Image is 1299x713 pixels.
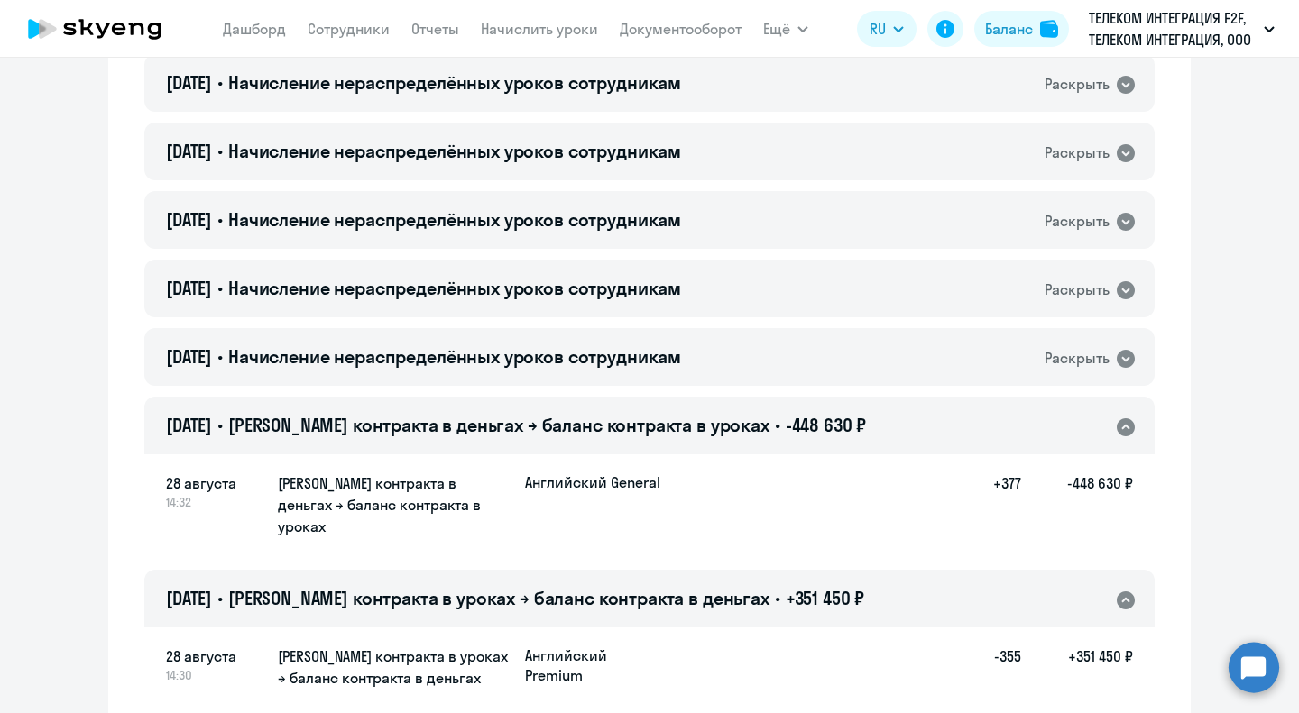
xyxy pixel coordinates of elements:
[217,414,223,436] span: •
[974,11,1069,47] button: Балансbalance
[1040,20,1058,38] img: balance
[228,414,769,436] span: [PERSON_NAME] контракта в деньгах → баланс контракта в уроках
[228,208,681,231] span: Начисление нераспределённых уроков сотрудникам
[1089,7,1257,50] p: ТЕЛЕКОМ ИНТЕГРАЦИЯ F2F, ТЕЛЕКОМ ИНТЕГРАЦИЯ, ООО
[228,140,681,162] span: Начисление нераспределённых уроков сотрудникам
[228,71,681,94] span: Начисление нераспределённых уроков сотрудникам
[278,472,511,537] h5: [PERSON_NAME] контракта в деньгах → баланс контракта в уроках
[228,345,681,368] span: Начисление нераспределённых уроков сотрудникам
[166,645,263,667] span: 28 августа
[166,140,212,162] span: [DATE]
[1045,347,1110,370] div: Раскрыть
[217,140,223,162] span: •
[166,472,263,494] span: 28 августа
[525,645,660,685] p: Английский Premium
[217,277,223,299] span: •
[963,472,1021,539] h5: +377
[763,11,808,47] button: Ещё
[166,277,212,299] span: [DATE]
[1021,472,1133,539] h5: -448 630 ₽
[217,587,223,609] span: •
[620,20,742,38] a: Документооборот
[1045,279,1110,301] div: Раскрыть
[223,20,286,38] a: Дашборд
[1080,7,1284,50] button: ТЕЛЕКОМ ИНТЕГРАЦИЯ F2F, ТЕЛЕКОМ ИНТЕГРАЦИЯ, ООО
[1021,645,1133,690] h5: +351 450 ₽
[763,18,790,40] span: Ещё
[525,472,660,492] p: Английский General
[857,11,917,47] button: RU
[166,71,212,94] span: [DATE]
[166,208,212,231] span: [DATE]
[963,645,1021,690] h5: -355
[278,645,511,689] h5: [PERSON_NAME] контракта в уроках → баланс контракта в деньгах
[166,587,212,609] span: [DATE]
[786,414,867,436] span: -448 630 ₽
[166,494,263,510] span: 14:32
[786,587,865,609] span: +351 450 ₽
[985,18,1033,40] div: Баланс
[228,277,681,299] span: Начисление нераспределённых уроков сотрудникам
[1045,210,1110,233] div: Раскрыть
[166,345,212,368] span: [DATE]
[1045,142,1110,164] div: Раскрыть
[411,20,459,38] a: Отчеты
[166,414,212,436] span: [DATE]
[481,20,598,38] a: Начислить уроки
[228,587,769,609] span: [PERSON_NAME] контракта в уроках → баланс контракта в деньгах
[775,414,780,436] span: •
[217,208,223,231] span: •
[166,667,263,683] span: 14:30
[217,345,223,368] span: •
[217,71,223,94] span: •
[775,587,780,609] span: •
[1045,73,1110,96] div: Раскрыть
[870,18,886,40] span: RU
[308,20,390,38] a: Сотрудники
